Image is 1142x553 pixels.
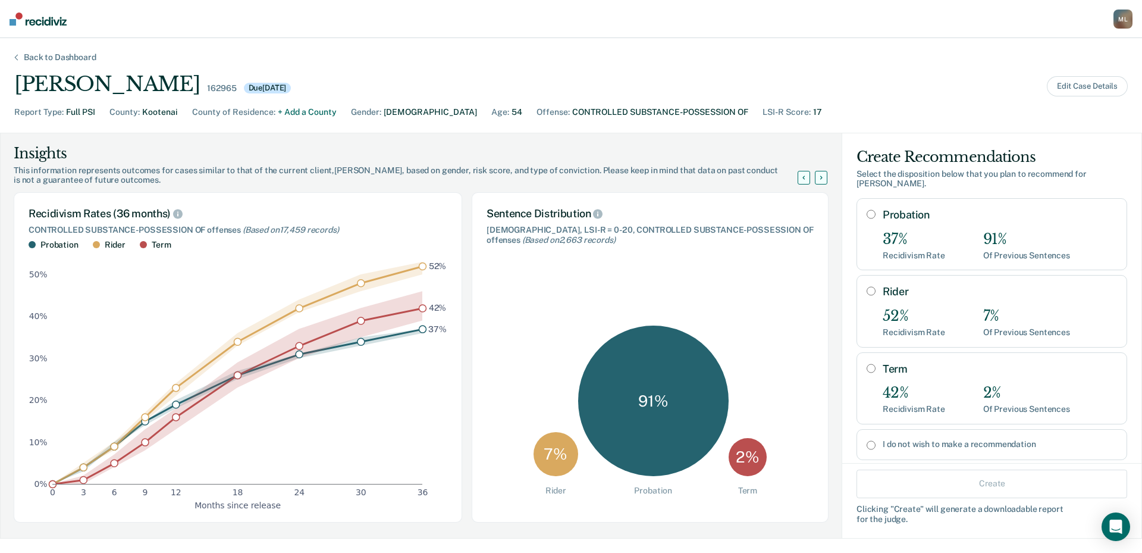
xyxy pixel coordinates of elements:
[578,326,729,476] div: 91 %
[883,404,945,414] div: Recidivism Rate
[14,72,200,96] div: [PERSON_NAME]
[883,439,1117,449] label: I do not wish to make a recommendation
[52,262,422,484] g: area
[883,251,945,261] div: Recidivism Rate
[192,106,275,118] div: County of Residence :
[983,231,1070,248] div: 91%
[29,353,48,363] text: 30%
[429,303,447,313] text: 42%
[857,469,1127,498] button: Create
[207,83,236,93] div: 162965
[29,437,48,446] text: 10%
[428,324,447,333] text: 37%
[883,327,945,338] div: Recidivism Rate
[487,207,814,220] div: Sentence Distribution
[66,106,95,118] div: Full PSI
[512,106,522,118] div: 54
[545,486,566,496] div: Rider
[983,385,1070,402] div: 2%
[10,52,111,63] div: Back to Dashboard
[14,165,812,186] div: This information represents outcomes for cases similar to that of the current client, [PERSON_NAM...
[418,488,428,497] text: 36
[983,251,1070,261] div: Of Previous Sentences
[29,311,48,321] text: 40%
[14,144,812,163] div: Insights
[384,106,477,118] div: [DEMOGRAPHIC_DATA]
[983,404,1070,414] div: Of Previous Sentences
[243,225,339,235] span: (Based on 17,459 records )
[983,308,1070,325] div: 7%
[429,261,447,271] text: 52%
[50,488,55,497] text: 0
[857,504,1127,524] div: Clicking " Create " will generate a downloadable report for the judge.
[763,106,811,118] div: LSI-R Score :
[634,486,672,496] div: Probation
[522,235,616,245] span: (Based on 2,663 records )
[883,231,945,248] div: 37%
[49,263,426,488] g: dot
[813,106,822,118] div: 17
[883,385,945,402] div: 42%
[143,488,148,497] text: 9
[491,106,509,118] div: Age :
[487,225,814,245] div: [DEMOGRAPHIC_DATA], LSI-R = 0-20, CONTROLLED SUBSTANCE-POSSESSION OF offenses
[40,240,79,250] div: Probation
[294,488,305,497] text: 24
[29,270,48,279] text: 50%
[883,208,1117,221] label: Probation
[883,308,945,325] div: 52%
[1047,76,1128,96] button: Edit Case Details
[142,106,178,118] div: Kootenai
[857,148,1127,167] div: Create Recommendations
[738,486,757,496] div: Term
[857,169,1127,189] div: Select the disposition below that you plan to recommend for [PERSON_NAME] .
[534,432,578,477] div: 7 %
[194,500,281,510] text: Months since release
[729,438,767,476] div: 2 %
[29,270,48,489] g: y-axis tick label
[105,240,126,250] div: Rider
[194,500,281,510] g: x-axis label
[1102,513,1130,541] div: Open Intercom Messenger
[1113,10,1132,29] button: ML
[233,488,243,497] text: 18
[356,488,366,497] text: 30
[428,261,447,334] g: text
[983,327,1070,338] div: Of Previous Sentences
[112,488,117,497] text: 6
[1113,10,1132,29] div: M L
[29,225,447,235] div: CONTROLLED SUBSTANCE-POSSESSION OF offenses
[29,207,447,220] div: Recidivism Rates (36 months)
[29,395,48,405] text: 20%
[883,285,1117,298] label: Rider
[152,240,171,250] div: Term
[244,83,291,93] div: Due [DATE]
[278,106,337,118] div: + Add a County
[14,106,64,118] div: Report Type :
[81,488,86,497] text: 3
[10,13,67,26] img: Recidiviz
[109,106,140,118] div: County :
[572,106,748,118] div: CONTROLLED SUBSTANCE-POSSESSION OF
[883,363,1117,376] label: Term
[34,479,48,489] text: 0%
[50,488,428,497] g: x-axis tick label
[537,106,570,118] div: Offense :
[171,488,181,497] text: 12
[351,106,381,118] div: Gender :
